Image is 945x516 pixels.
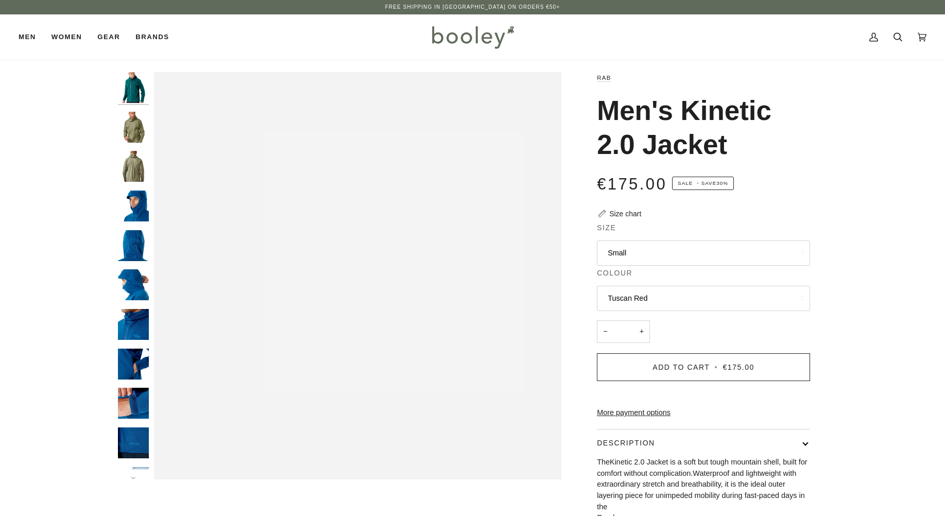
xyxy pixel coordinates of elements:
div: Rab Men's Kinetic 2.0 Jacket Sherwood Green - Booley Galway [154,72,561,479]
span: Brands [135,32,169,42]
img: Rab Men's Kinetic 2.0 Jacket Sherwood Green - Booley Galway [118,72,149,103]
p: Free Shipping in [GEOGRAPHIC_DATA] on Orders €50+ [385,3,560,11]
button: Add to Cart • €175.00 [597,353,810,381]
img: Rab Men's Kinetic 2.0 Jacket - Booley Galway [118,269,149,300]
h1: Men's Kinetic 2.0 Jacket [597,94,802,162]
div: Size chart [609,209,641,219]
p: The Waterproof and lightweight with extraordinary stretch and breathability, it is the ideal oute... [597,457,810,512]
img: Rab Men's Kinetic 2.0 Jacket - Booley Galway [118,388,149,419]
span: Women [51,32,82,42]
img: Rab Men's Kinetic 2.0 Jacket - Booley Galway [118,191,149,221]
span: €175.00 [723,363,754,371]
button: − [597,320,613,343]
img: Rab Men's Kinetic 2.0 Jacket - Booley Galway [118,230,149,261]
button: Tuscan Red [597,286,810,311]
input: Quantity [597,320,650,343]
button: + [633,320,650,343]
a: Men [19,14,44,60]
img: Rab Men's Kinetic 2.0 Jacket - Booley Galway [118,309,149,340]
button: Description [597,429,810,457]
a: Rab [597,75,611,81]
img: Rab Men's Kinetic 2.0 Jacket - Booley Galway [118,427,149,458]
span: Add to Cart [652,363,710,371]
img: Booley [427,22,518,52]
span: 30% [716,180,728,186]
a: Gear [90,14,128,60]
span: Size [597,222,616,233]
a: Women [44,14,90,60]
span: €175.00 [597,175,667,193]
button: Small [597,240,810,266]
span: • [713,363,720,371]
a: Brands [128,14,177,60]
span: Gear [97,32,120,42]
img: Rab Men's Kinetic 2.0 Waterproof Jacket Light Khaki - Booley Galway [118,112,149,143]
em: • [695,180,701,186]
span: Kinetic 2.0 Jacket is a soft but tough mountain shell, built for comfort without complication. [597,458,807,477]
span: Colour [597,268,632,279]
a: More payment options [597,407,810,419]
span: Sale [678,180,693,186]
img: Rab Men's Kinetic 2.0 Jacket - Booley Galway [118,349,149,380]
span: Men [19,32,36,42]
img: Rab Men's Kinetic 2.0 Waterproof Jacket Light Khaki - Booley Galway [118,151,149,182]
span: Save [672,177,734,190]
